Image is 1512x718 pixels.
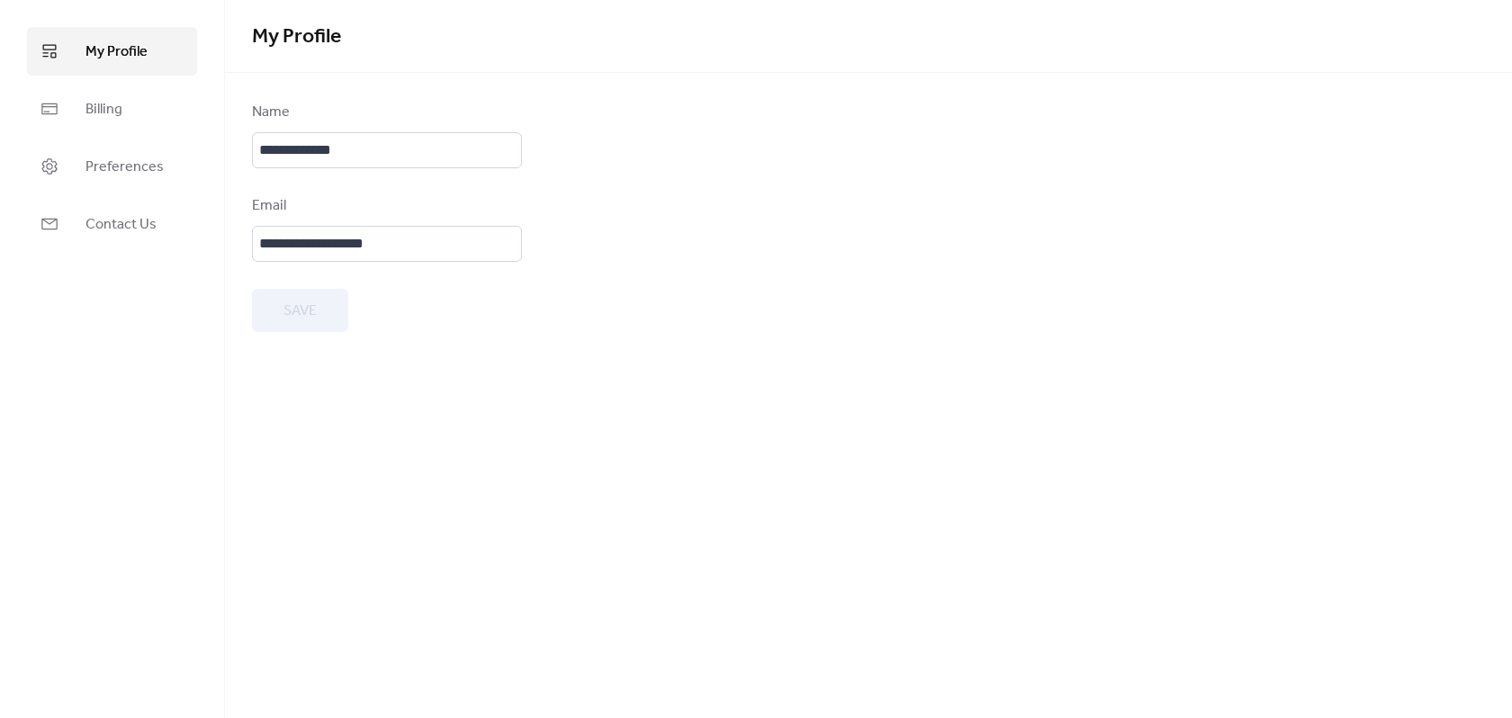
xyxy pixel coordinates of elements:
[252,195,518,217] div: Email
[27,200,197,248] a: Contact Us
[85,99,122,121] span: Billing
[85,41,148,63] span: My Profile
[85,157,164,178] span: Preferences
[252,17,341,57] span: My Profile
[252,102,518,123] div: Name
[27,27,197,76] a: My Profile
[85,214,157,236] span: Contact Us
[27,85,197,133] a: Billing
[27,142,197,191] a: Preferences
